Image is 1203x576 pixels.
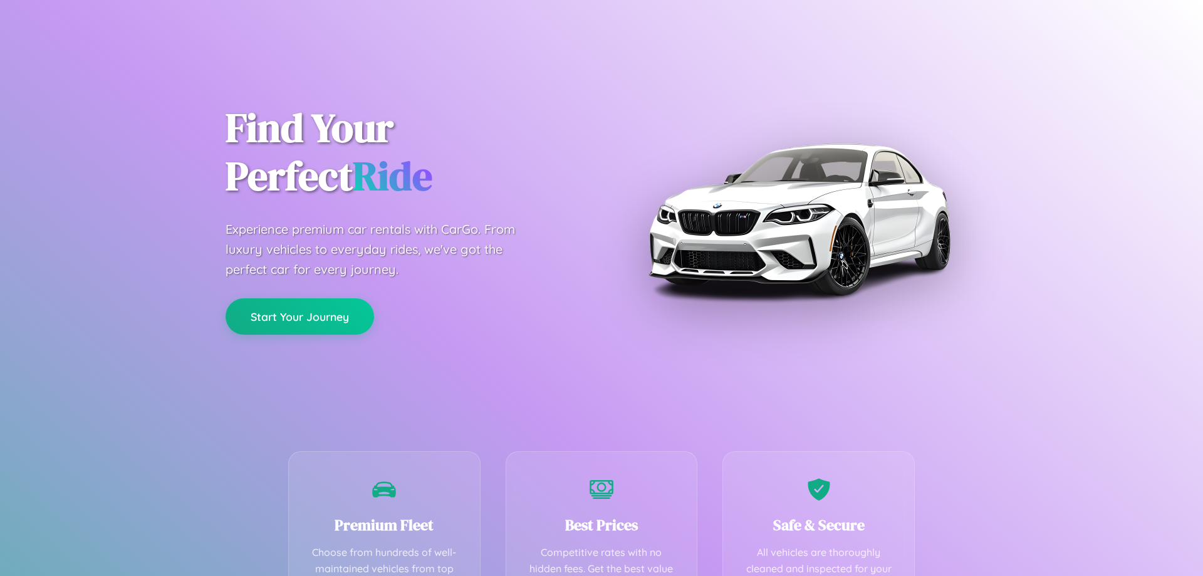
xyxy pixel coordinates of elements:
[742,515,895,535] h3: Safe & Secure
[226,104,583,201] h1: Find Your Perfect
[642,63,956,376] img: Premium BMW car rental vehicle
[226,298,374,335] button: Start Your Journey
[226,219,539,280] p: Experience premium car rentals with CarGo. From luxury vehicles to everyday rides, we've got the ...
[353,149,432,203] span: Ride
[525,515,679,535] h3: Best Prices
[308,515,461,535] h3: Premium Fleet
